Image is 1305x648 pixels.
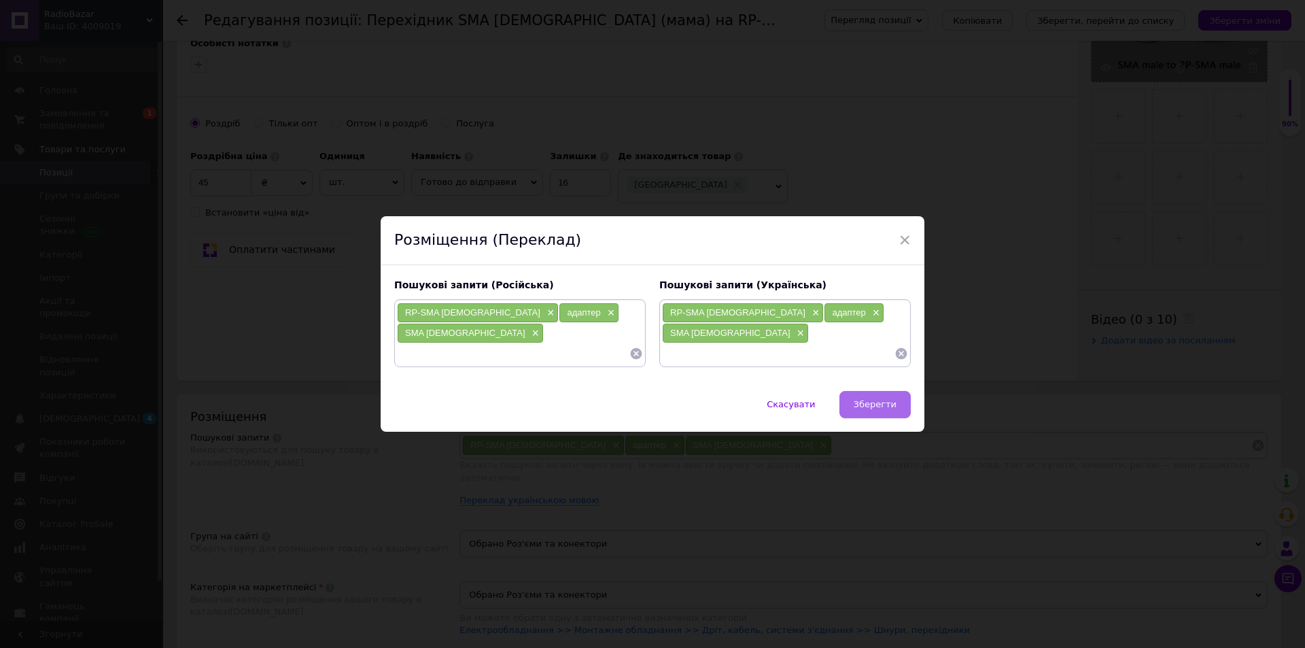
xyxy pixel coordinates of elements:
button: Зберегти [839,391,911,418]
span: адаптер [567,307,600,318]
span: × [529,328,540,339]
span: × [544,307,555,319]
span: Скасувати [767,399,815,409]
span: RP-SMA [DEMOGRAPHIC_DATA] [670,307,805,318]
body: Редактор, DDB2EC95-BB53-49D1-8FD6-47EDC9C6B762 [14,14,858,28]
span: × [899,228,911,252]
span: × [794,328,805,339]
span: × [869,307,880,319]
button: Скасувати [752,391,829,418]
span: адаптер [832,307,865,318]
p: ВЧ Перехідник SMA [DEMOGRAPHIC_DATA] - RP SMA [DEMOGRAPHIC_DATA] прямий [14,14,858,28]
span: RP-SMA [DEMOGRAPHIC_DATA] [405,307,540,318]
span: SMA [DEMOGRAPHIC_DATA] [670,328,790,338]
span: × [604,307,615,319]
span: × [809,307,820,319]
div: Розміщення (Переклад) [381,216,924,265]
span: Пошукові запити (Українська) [659,279,826,290]
span: Пошукові запити (Російська) [394,279,554,290]
span: SMA [DEMOGRAPHIC_DATA] [405,328,525,338]
span: Зберегти [854,399,897,409]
